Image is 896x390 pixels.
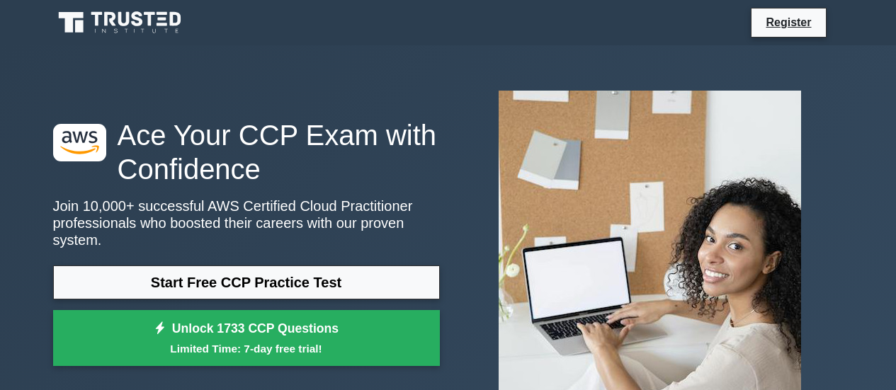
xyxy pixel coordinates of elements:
a: Start Free CCP Practice Test [53,265,440,299]
a: Unlock 1733 CCP QuestionsLimited Time: 7-day free trial! [53,310,440,367]
h1: Ace Your CCP Exam with Confidence [53,118,440,186]
p: Join 10,000+ successful AWS Certified Cloud Practitioner professionals who boosted their careers ... [53,197,440,248]
a: Register [757,13,820,31]
small: Limited Time: 7-day free trial! [71,340,422,357]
